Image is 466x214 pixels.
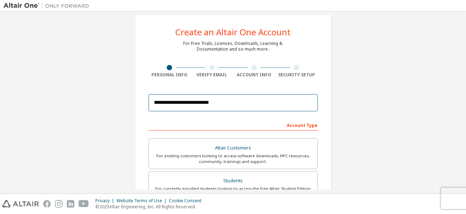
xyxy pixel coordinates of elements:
div: Security Setup [275,72,318,78]
div: Verify Email [191,72,233,78]
div: Cookie Consent [169,198,206,204]
div: For currently enrolled students looking to access the free Altair Student Edition bundle and all ... [153,186,313,197]
div: For existing customers looking to access software downloads, HPC resources, community, trainings ... [153,153,313,164]
img: altair_logo.svg [2,200,39,208]
div: Account Type [149,119,318,131]
div: Create an Altair One Account [175,28,291,36]
div: Altair Customers [153,143,313,153]
img: instagram.svg [55,200,62,208]
p: © 2025 Altair Engineering, Inc. All Rights Reserved. [95,204,206,210]
div: For Free Trials, Licenses, Downloads, Learning & Documentation and so much more. [184,41,283,52]
div: Account Info [233,72,276,78]
img: linkedin.svg [67,200,74,208]
div: Students [153,176,313,186]
img: youtube.svg [79,200,89,208]
div: Privacy [95,198,116,204]
img: Altair One [4,2,93,9]
div: Website Terms of Use [116,198,169,204]
img: facebook.svg [43,200,51,208]
div: Personal Info [149,72,191,78]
